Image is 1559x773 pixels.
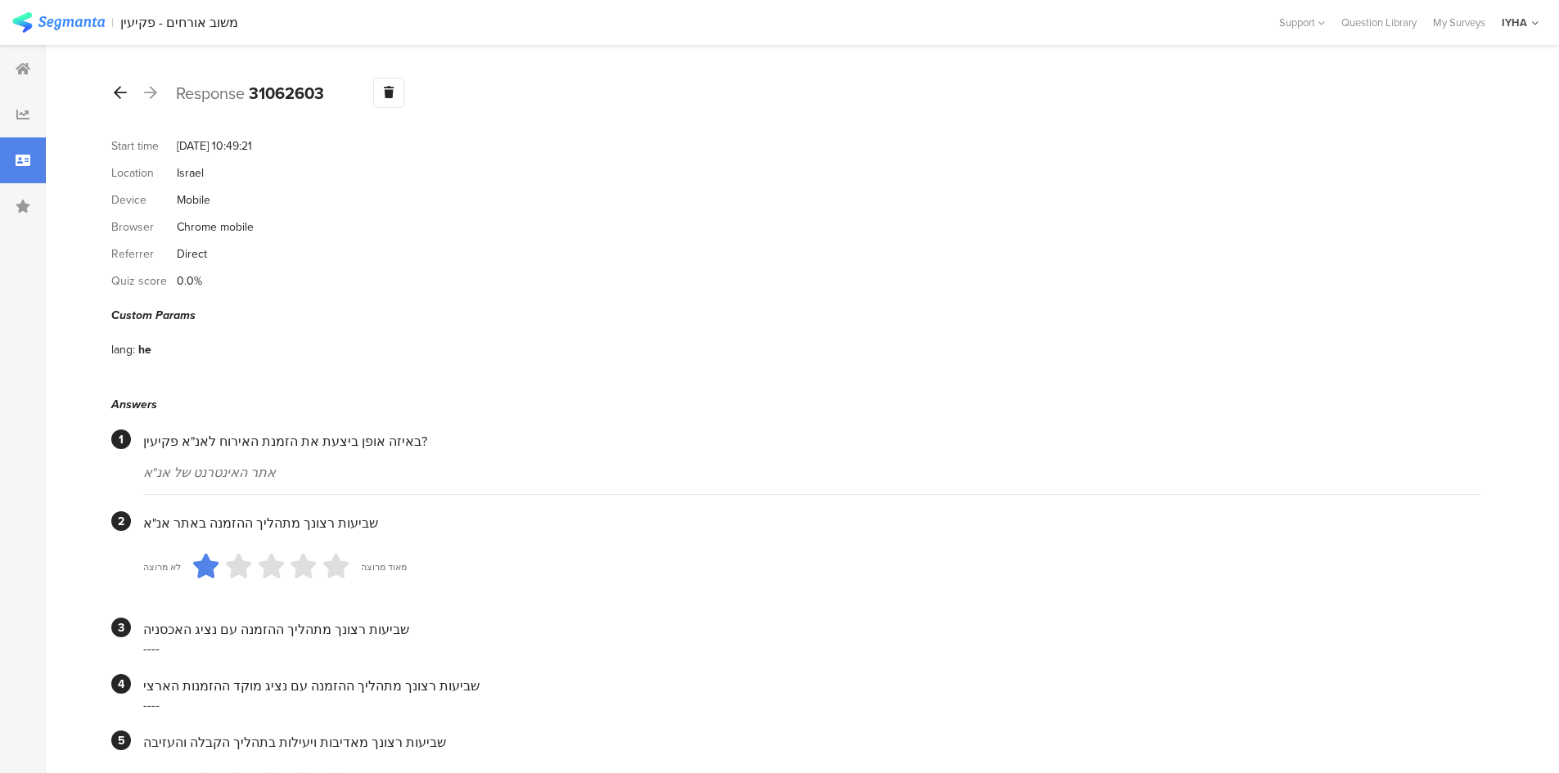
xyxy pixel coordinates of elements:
div: 1 [111,429,131,449]
div: 0.0% [177,272,202,290]
div: 4 [111,674,131,694]
div: Device [111,191,177,209]
div: Direct [177,245,207,263]
div: אתר האינטרנט של אנ"א [143,463,1481,482]
div: | [111,13,114,32]
div: lang: [111,341,138,358]
div: Answers [111,396,1481,413]
div: שביעות רצונך מתהליך ההזמנה עם נציג מוקד ההזמנות הארצי [143,676,1481,695]
div: Custom Params [111,307,1481,324]
div: ---- [143,639,1481,658]
div: שביעות רצונך מתהליך ההזמנה באתר אנ"א [143,514,1481,533]
div: לא מרוצה [143,560,181,573]
b: 31062603 [249,81,324,106]
div: Chrome mobile [177,218,254,236]
div: מאוד מרוצה [361,560,407,573]
a: My Surveys [1425,15,1494,30]
div: IYHA [1502,15,1527,30]
div: Support [1279,10,1325,35]
div: Start time [111,137,177,155]
div: באיזה אופן ביצעת את הזמנת האירוח לאנ"א פקיעין? [143,432,1481,451]
a: Question Library [1333,15,1425,30]
div: 3 [111,618,131,637]
div: Israel [177,164,204,182]
div: Mobile [177,191,210,209]
div: 5 [111,730,131,750]
div: Location [111,164,177,182]
div: Browser [111,218,177,236]
div: 2 [111,511,131,531]
div: [DATE] 10:49:21 [177,137,252,155]
div: משוב אורחים - פקיעין [120,15,238,30]
div: Quiz score [111,272,177,290]
img: segmanta logo [12,12,105,33]
div: he [138,341,151,358]
span: Response [176,81,245,106]
div: ---- [143,695,1481,714]
div: שביעות רצונך מאדיבות ויעילות בתהליך הקבלה והעזיבה [143,733,1481,752]
div: שביעות רצונך מתהליך ההזמנה עם נציג האכסניה [143,620,1481,639]
div: Referrer [111,245,177,263]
